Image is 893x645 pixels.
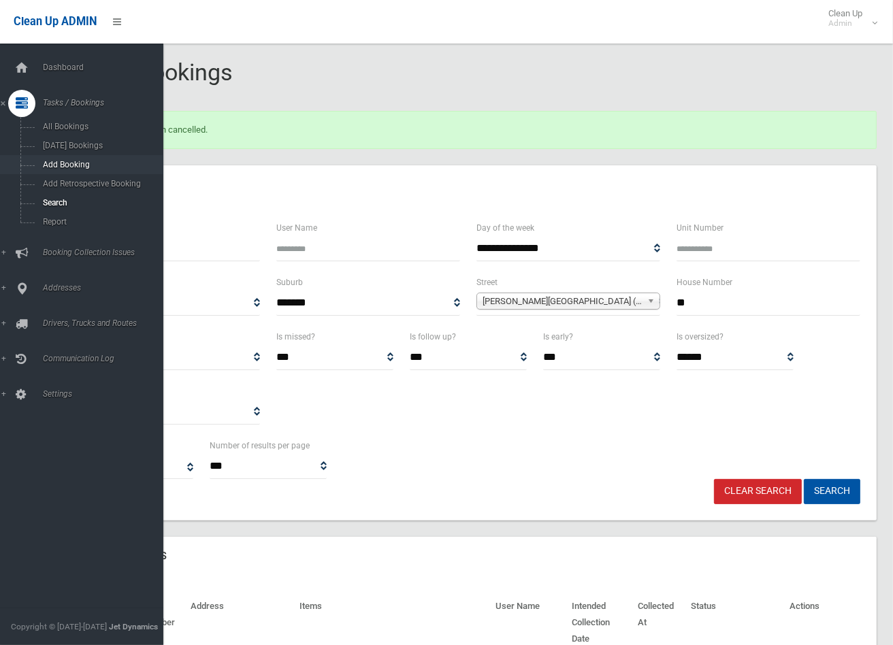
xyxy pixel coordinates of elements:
[276,329,315,344] label: Is missed?
[14,15,97,28] span: Clean Up ADMIN
[39,283,175,293] span: Addresses
[677,329,724,344] label: Is oversized?
[543,329,573,344] label: Is early?
[804,479,860,504] button: Search
[677,275,732,290] label: House Number
[476,275,498,290] label: Street
[39,248,175,257] span: Booking Collection Issues
[276,275,303,290] label: Suburb
[39,160,163,169] span: Add Booking
[39,318,175,328] span: Drivers, Trucks and Routes
[210,438,310,453] label: Number of results per page
[714,479,802,504] a: Clear Search
[39,122,163,131] span: All Bookings
[39,98,175,107] span: Tasks / Bookings
[822,8,876,29] span: Clean Up
[276,220,317,235] label: User Name
[11,622,107,631] span: Copyright © [DATE]-[DATE]
[39,198,163,208] span: Search
[476,220,534,235] label: Day of the week
[39,63,175,72] span: Dashboard
[109,622,158,631] strong: Jet Dynamics
[828,18,862,29] small: Admin
[39,217,163,227] span: Report
[39,354,175,363] span: Communication Log
[410,329,456,344] label: Is follow up?
[39,179,163,188] span: Add Retrospective Booking
[39,389,175,399] span: Settings
[677,220,724,235] label: Unit Number
[39,141,163,150] span: [DATE] Bookings
[60,111,877,149] div: Booking has been cancelled.
[483,293,642,310] span: [PERSON_NAME][GEOGRAPHIC_DATA] ([GEOGRAPHIC_DATA] 2200)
